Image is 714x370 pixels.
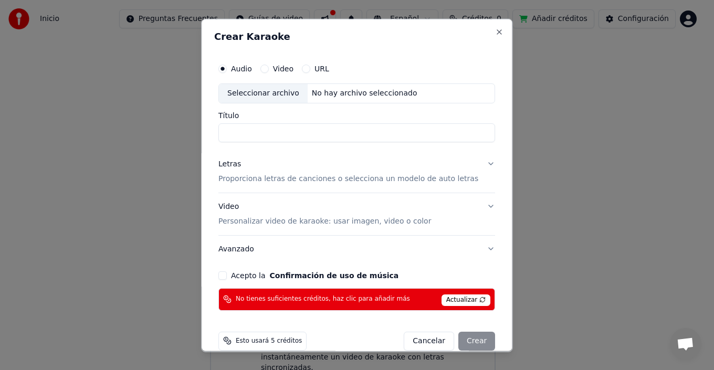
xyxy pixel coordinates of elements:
[214,31,499,41] h2: Crear Karaoke
[404,331,455,350] button: Cancelar
[308,88,422,98] div: No hay archivo seleccionado
[273,65,293,72] label: Video
[236,295,410,303] span: No tienes suficientes créditos, haz clic para añadir más
[231,271,398,279] label: Acepto la
[218,158,241,169] div: Letras
[218,235,495,262] button: Avanzado
[442,294,491,305] span: Actualizar
[231,65,252,72] label: Audio
[218,111,495,119] label: Título
[218,216,431,226] p: Personalizar video de karaoke: usar imagen, video o color
[219,83,308,102] div: Seleccionar archivo
[218,201,431,226] div: Video
[236,336,302,345] span: Esto usará 5 créditos
[218,173,478,184] p: Proporciona letras de canciones o selecciona un modelo de auto letras
[314,65,329,72] label: URL
[270,271,399,279] button: Acepto la
[218,150,495,192] button: LetrasProporciona letras de canciones o selecciona un modelo de auto letras
[218,193,495,235] button: VideoPersonalizar video de karaoke: usar imagen, video o color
